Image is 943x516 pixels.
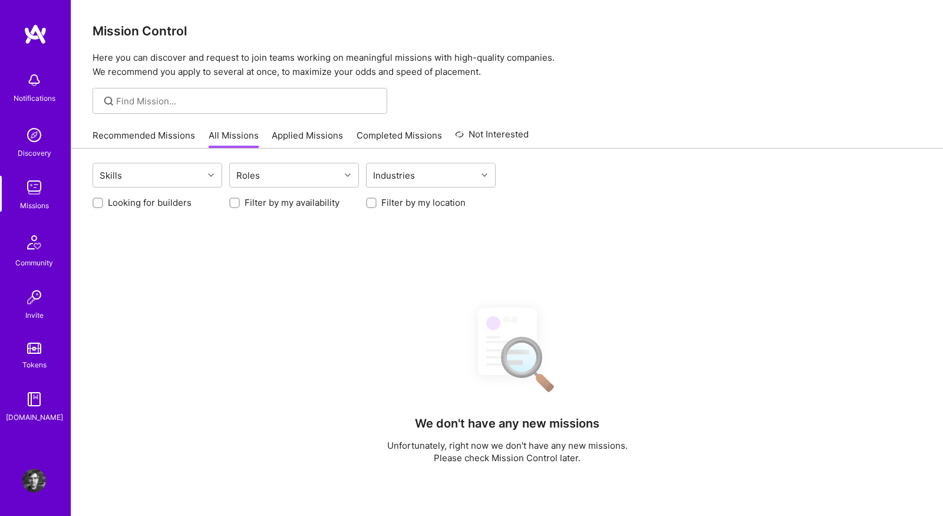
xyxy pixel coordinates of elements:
[272,129,343,149] a: Applied Missions
[93,24,922,38] h3: Mission Control
[387,439,628,452] p: Unfortunately, right now we don't have any new missions.
[24,24,47,45] img: logo
[245,196,339,209] label: Filter by my availability
[22,123,46,147] img: discovery
[97,167,125,184] div: Skills
[116,95,378,107] input: Find Mission...
[455,127,529,149] a: Not Interested
[108,196,192,209] label: Looking for builders
[233,167,263,184] div: Roles
[19,469,49,492] a: User Avatar
[102,94,116,108] i: icon SearchGrey
[22,469,46,492] img: User Avatar
[25,309,44,321] div: Invite
[22,387,46,411] img: guide book
[345,172,351,178] i: icon Chevron
[22,68,46,92] img: bell
[18,147,51,159] div: Discovery
[415,416,599,430] h4: We don't have any new missions
[27,343,41,354] img: tokens
[6,411,63,423] div: [DOMAIN_NAME]
[93,129,195,149] a: Recommended Missions
[357,129,442,149] a: Completed Missions
[457,297,558,400] img: No Results
[381,196,466,209] label: Filter by my location
[208,172,214,178] i: icon Chevron
[387,452,628,464] p: Please check Mission Control later.
[14,92,55,104] div: Notifications
[22,359,47,371] div: Tokens
[15,257,53,269] div: Community
[93,51,922,79] p: Here you can discover and request to join teams working on meaningful missions with high-quality ...
[209,129,259,149] a: All Missions
[22,176,46,199] img: teamwork
[22,285,46,309] img: Invite
[370,167,418,184] div: Industries
[20,228,48,257] img: Community
[20,199,49,212] div: Missions
[482,172,487,178] i: icon Chevron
